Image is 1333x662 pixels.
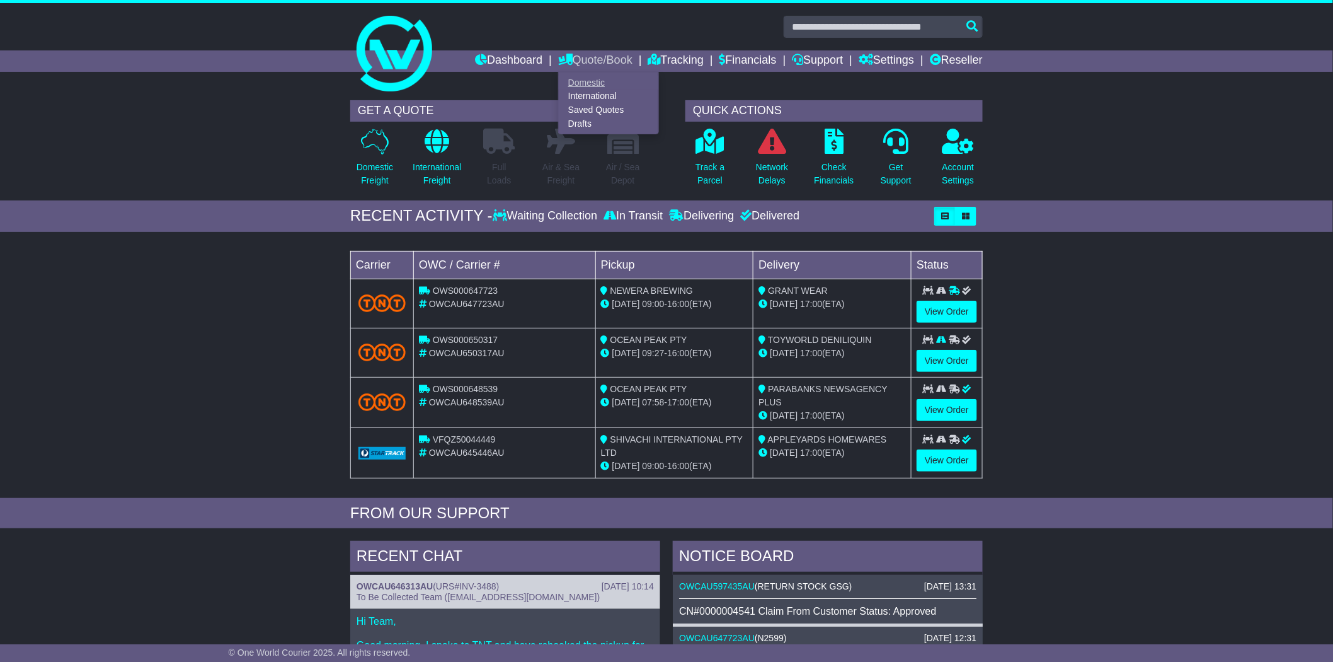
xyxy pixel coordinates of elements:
[695,161,724,187] p: Track a Parcel
[612,299,640,309] span: [DATE]
[792,50,843,72] a: Support
[667,348,689,358] span: 16:00
[358,344,406,361] img: TNT_Domestic.png
[758,581,849,591] span: RETURN STOCK GSG
[859,50,914,72] a: Settings
[559,90,658,103] a: International
[942,161,975,187] p: Account Settings
[606,161,640,187] p: Air / Sea Depot
[429,299,505,309] span: OWCAU647723AU
[814,128,855,194] a: CheckFinancials
[667,299,689,309] span: 16:00
[610,286,693,296] span: NEWERA BREWING
[559,117,658,131] a: Drafts
[648,50,704,72] a: Tracking
[483,161,515,187] p: Full Loads
[685,100,983,122] div: QUICK ACTIONS
[815,161,854,187] p: Check Financials
[436,581,496,591] span: URS#INV-3488
[559,103,658,117] a: Saved Quotes
[350,504,983,523] div: FROM OUR SUPPORT
[800,299,822,309] span: 17:00
[753,251,912,279] td: Delivery
[917,301,977,323] a: View Order
[800,448,822,458] span: 17:00
[768,434,887,444] span: APPLEYARDS HOMEWARES
[429,348,505,358] span: OWCAU650317AU
[800,348,822,358] span: 17:00
[666,209,737,223] div: Delivering
[601,298,748,311] div: - (ETA)
[229,647,411,658] span: © One World Courier 2025. All rights reserved.
[643,397,665,407] span: 07:58
[595,251,753,279] td: Pickup
[600,209,666,223] div: In Transit
[758,633,784,643] span: N2599
[356,128,394,194] a: DomesticFreight
[643,348,665,358] span: 09:27
[357,161,393,187] p: Domestic Freight
[358,447,406,460] img: GetCarrierServiceLogo
[475,50,542,72] a: Dashboard
[612,397,640,407] span: [DATE]
[756,161,788,187] p: Network Delays
[679,581,976,592] div: ( )
[558,50,632,72] a: Quote/Book
[643,299,665,309] span: 09:00
[433,286,498,296] span: OWS000647723
[800,410,822,421] span: 17:00
[602,581,654,592] div: [DATE] 10:14
[679,581,755,591] a: OWCAU597435AU
[758,298,906,311] div: (ETA)
[737,209,799,223] div: Delivered
[917,450,977,472] a: View Order
[679,605,976,617] div: CN#0000004541 Claim From Customer Status: Approved
[433,335,498,345] span: OWS000650317
[679,633,755,643] a: OWCAU647723AU
[917,350,977,372] a: View Order
[924,581,976,592] div: [DATE] 13:31
[559,76,658,90] a: Domestic
[917,399,977,421] a: View Order
[429,448,505,458] span: OWCAU645446AU
[942,128,975,194] a: AccountSettings
[924,633,976,644] div: [DATE] 12:31
[679,644,949,654] span: In Transit and Delivery Team ([EMAIL_ADDRESS][DOMAIN_NAME])
[667,461,689,471] span: 16:00
[770,410,798,421] span: [DATE]
[493,209,600,223] div: Waiting Collection
[768,286,828,296] span: GRANT WEAR
[695,128,725,194] a: Track aParcel
[610,335,687,345] span: OCEAN PEAK PTY
[601,347,748,360] div: - (ETA)
[719,50,777,72] a: Financials
[880,128,912,194] a: GetSupport
[601,396,748,409] div: - (ETA)
[357,581,433,591] a: OWCAU646313AU
[610,384,687,394] span: OCEAN PEAK PTY
[912,251,983,279] td: Status
[414,251,596,279] td: OWC / Carrier #
[755,128,789,194] a: NetworkDelays
[358,393,406,410] img: TNT_Domestic.png
[350,207,493,225] div: RECENT ACTIVITY -
[758,409,906,422] div: (ETA)
[413,161,461,187] p: International Freight
[930,50,983,72] a: Reseller
[679,633,976,644] div: ( )
[358,294,406,311] img: TNT_Domestic.png
[758,446,906,460] div: (ETA)
[433,434,496,444] span: VFQZ50044449
[768,335,872,345] span: TOYWORLD DENILIQUIN
[612,348,640,358] span: [DATE]
[770,448,798,458] span: [DATE]
[357,592,600,602] span: To Be Collected Team ([EMAIL_ADDRESS][DOMAIN_NAME])
[612,461,640,471] span: [DATE]
[770,348,798,358] span: [DATE]
[673,541,983,575] div: NOTICE BOARD
[351,251,414,279] td: Carrier
[429,397,505,407] span: OWCAU648539AU
[558,72,659,134] div: Quote/Book
[758,384,887,407] span: PARABANKS NEWSAGENCY PLUS
[770,299,798,309] span: [DATE]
